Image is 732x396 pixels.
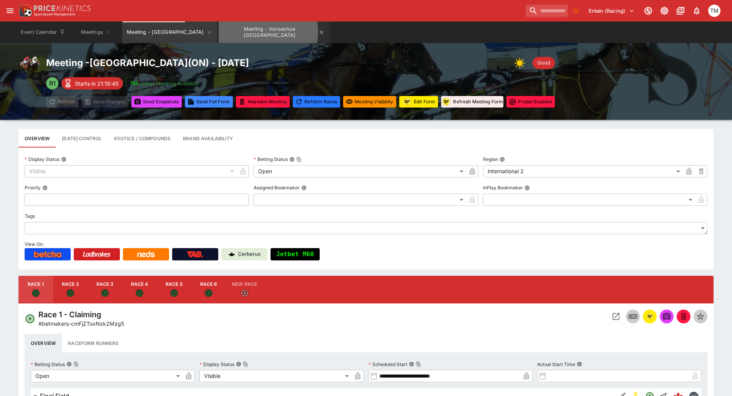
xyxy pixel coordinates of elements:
[296,157,302,162] button: Copy To Clipboard
[533,57,555,69] div: Track Condition: Good
[25,165,237,177] div: Visible
[31,370,183,382] div: Open
[537,361,575,368] p: Actual Start Time
[18,276,53,303] button: Race 1
[34,13,75,16] img: Sportsbook Management
[441,96,451,107] div: racingform
[34,5,91,11] img: PriceKinetics
[293,96,340,108] button: Refetching all race data will discard any changes you have made and reload the latest race data f...
[83,251,111,257] img: Ladbrokes
[626,310,640,323] button: Inplay
[3,4,17,18] button: open drawer
[73,361,79,367] button: Copy To Clipboard
[25,334,707,352] div: basic tabs example
[533,59,555,67] span: Good
[690,4,704,18] button: Notifications
[645,312,654,321] img: racingform.png
[254,165,466,177] div: Open
[416,361,421,367] button: Copy To Clipboard
[221,248,267,260] a: Cerberus
[526,5,568,17] input: search
[271,248,320,260] button: Jetbet M60
[18,55,40,77] img: horse_racing.png
[483,165,683,177] div: International 2
[199,370,351,382] div: Visible
[25,241,44,247] span: View On:
[136,289,143,297] svg: Open
[101,289,109,297] svg: Open
[56,129,108,147] button: Configure each race specific details at once
[694,310,707,323] button: Set Featured Event
[708,5,720,17] div: Tristan Matheson
[25,213,35,219] p: Tags
[609,310,623,323] button: Open Event
[289,157,295,162] button: Betting StatusCopy To Clipboard
[34,251,61,257] img: Betcha
[25,184,41,191] p: Priority
[131,96,182,108] button: Send Snapshots
[108,129,177,147] button: View and edit meeting dividends and compounds.
[130,80,138,87] img: jetbet-logo.svg
[483,156,498,162] p: Region
[441,97,451,106] img: racingform.png
[569,5,582,17] button: No Bookmarks
[66,289,74,297] svg: Open
[122,276,157,303] button: Race 4
[584,5,639,17] button: Select Tenant
[66,361,72,367] button: Betting StatusCopy To Clipboard
[46,57,249,69] h2: Meeting - [GEOGRAPHIC_DATA] ( ON ) - [DATE]
[500,157,505,162] button: Region
[25,156,60,162] p: Display Status
[641,4,655,18] button: Connected to PK
[137,251,154,257] img: Neds
[32,289,40,297] svg: Open
[157,276,191,303] button: Race 5
[368,361,407,368] p: Scheduled Start
[409,361,414,367] button: Scheduled StartCopy To Clipboard
[71,22,121,43] button: Meetings
[577,361,582,367] button: Actual Start Time
[677,312,691,320] span: Mark an event as closed and abandoned.
[706,2,723,19] button: Tristan Matheson
[62,334,124,352] button: Raceform Runners
[170,289,178,297] svg: Open
[42,185,48,191] button: Priority
[25,313,35,324] svg: Open
[236,96,290,108] button: Mark all events in meeting as closed and abandoned.
[645,312,654,321] div: racingform
[199,361,234,368] p: Display Status
[61,157,66,162] button: Display Status
[17,3,32,18] img: PriceKinetics Logo
[185,96,233,108] button: Send Full Form
[16,22,70,43] button: Event Calendar
[122,22,217,43] button: Meeting - Fort Erie
[75,80,118,88] p: Starts in 21:19:45
[219,22,329,43] button: Meeting - Horseshoe Indianapolis
[38,310,124,320] h4: Race 1 - Claiming
[254,184,300,191] p: Assigned Bookmaker
[402,97,412,106] img: racingform.png
[514,55,529,71] div: Weather: null
[660,310,674,323] span: Send Snapshot
[238,250,261,258] p: Cerberus
[88,276,122,303] button: Race 3
[53,276,88,303] button: Race 2
[483,184,523,191] p: InPlay Bookmaker
[191,276,226,303] button: Race 6
[25,334,62,352] button: Overview
[226,276,263,303] button: New Race
[506,96,555,108] button: Toggle ProBet for every event in this meeting
[674,4,687,18] button: Documentation
[243,361,248,367] button: Copy To Clipboard
[38,320,124,328] p: Copy To Clipboard
[643,310,657,323] button: racingform
[301,185,307,191] button: Assigned Bookmaker
[177,129,239,147] button: Configure brand availability for the meeting
[441,96,503,108] button: Refresh Meeting Form
[343,96,396,108] button: Set all events in meeting to specified visibility
[187,251,203,257] img: TabNZ
[657,4,671,18] button: Toggle light/dark mode
[525,185,530,191] button: InPlay Bookmaker
[236,361,241,367] button: Display StatusCopy To Clipboard
[18,129,56,147] button: Base meeting details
